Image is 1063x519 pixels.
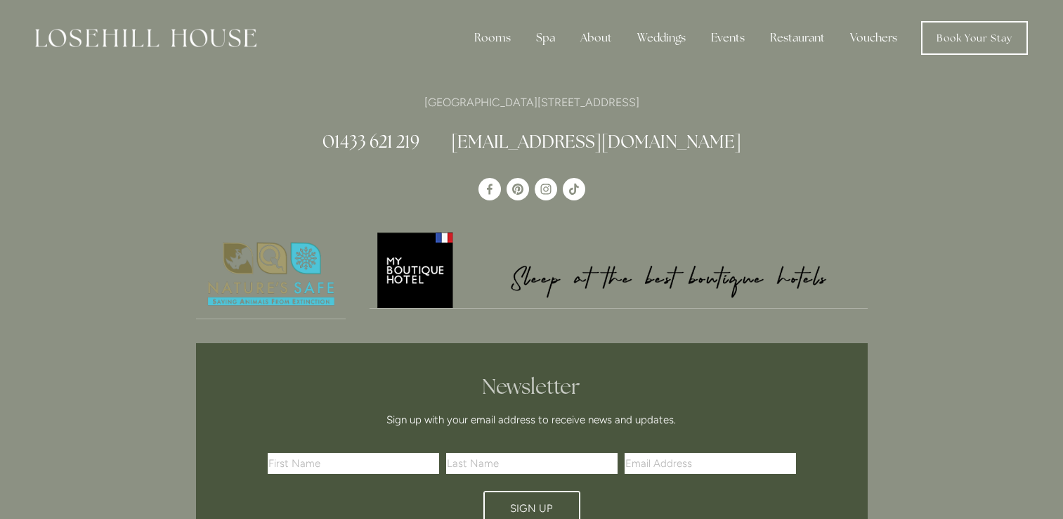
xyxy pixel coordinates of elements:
[563,178,585,200] a: TikTok
[451,130,741,153] a: [EMAIL_ADDRESS][DOMAIN_NAME]
[507,178,529,200] a: Pinterest
[463,24,522,52] div: Rooms
[268,453,439,474] input: First Name
[370,230,868,308] img: My Boutique Hotel - Logo
[35,29,256,47] img: Losehill House
[196,93,868,112] p: [GEOGRAPHIC_DATA][STREET_ADDRESS]
[759,24,836,52] div: Restaurant
[569,24,623,52] div: About
[700,24,756,52] div: Events
[196,230,346,319] img: Nature's Safe - Logo
[478,178,501,200] a: Losehill House Hotel & Spa
[322,130,419,153] a: 01433 621 219
[446,453,618,474] input: Last Name
[525,24,566,52] div: Spa
[625,453,796,474] input: Email Address
[273,374,791,399] h2: Newsletter
[626,24,697,52] div: Weddings
[273,411,791,428] p: Sign up with your email address to receive news and updates.
[196,230,346,319] a: Nature's Safe - Logo
[510,502,553,515] span: Sign Up
[535,178,557,200] a: Instagram
[921,21,1028,55] a: Book Your Stay
[839,24,908,52] a: Vouchers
